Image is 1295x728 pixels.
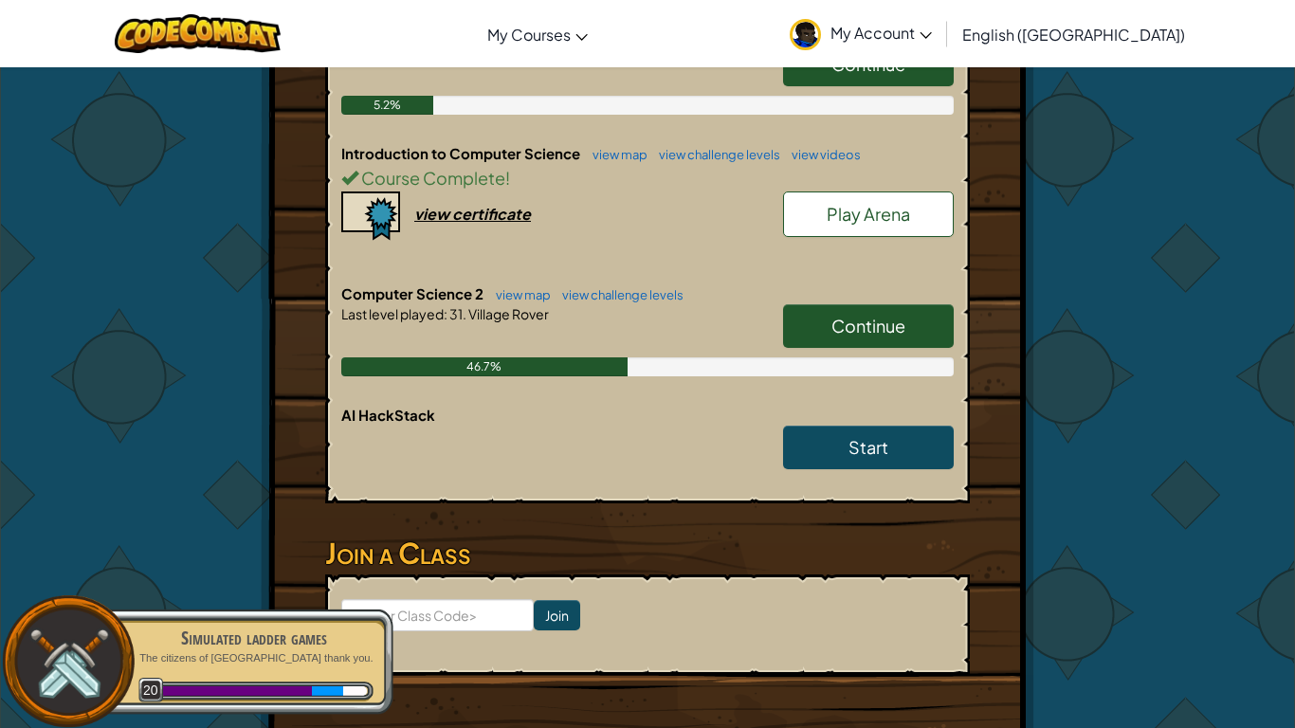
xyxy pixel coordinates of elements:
[478,9,597,60] a: My Courses
[848,436,888,458] span: Start
[780,4,941,64] a: My Account
[782,147,861,162] a: view videos
[790,19,821,50] img: avatar
[341,599,534,631] input: <Enter Class Code>
[553,287,684,302] a: view challenge levels
[138,678,164,703] span: 20
[447,305,466,322] span: 31.
[486,287,551,302] a: view map
[341,305,444,322] span: Last level played
[135,651,374,665] p: The citizens of [GEOGRAPHIC_DATA] thank you.
[341,96,433,115] div: 5.2%
[135,625,374,651] div: Simulated ladder games
[115,14,281,53] img: CodeCombat logo
[341,144,583,162] span: Introduction to Computer Science
[827,203,910,225] span: Play Arena
[325,532,970,574] h3: Join a Class
[341,357,628,376] div: 46.7%
[444,305,447,322] span: :
[962,25,1185,45] span: English ([GEOGRAPHIC_DATA])
[830,23,932,43] span: My Account
[466,305,549,322] span: Village Rover
[505,167,510,189] span: !
[341,284,486,302] span: Computer Science 2
[341,191,400,241] img: certificate-icon.png
[583,147,647,162] a: view map
[487,25,571,45] span: My Courses
[341,406,435,424] span: AI HackStack
[649,147,780,162] a: view challenge levels
[953,9,1195,60] a: English ([GEOGRAPHIC_DATA])
[783,426,954,469] a: Start
[341,204,531,224] a: view certificate
[414,204,531,224] div: view certificate
[534,600,580,630] input: Join
[831,315,905,337] span: Continue
[26,619,112,705] img: swords.png
[358,167,505,189] span: Course Complete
